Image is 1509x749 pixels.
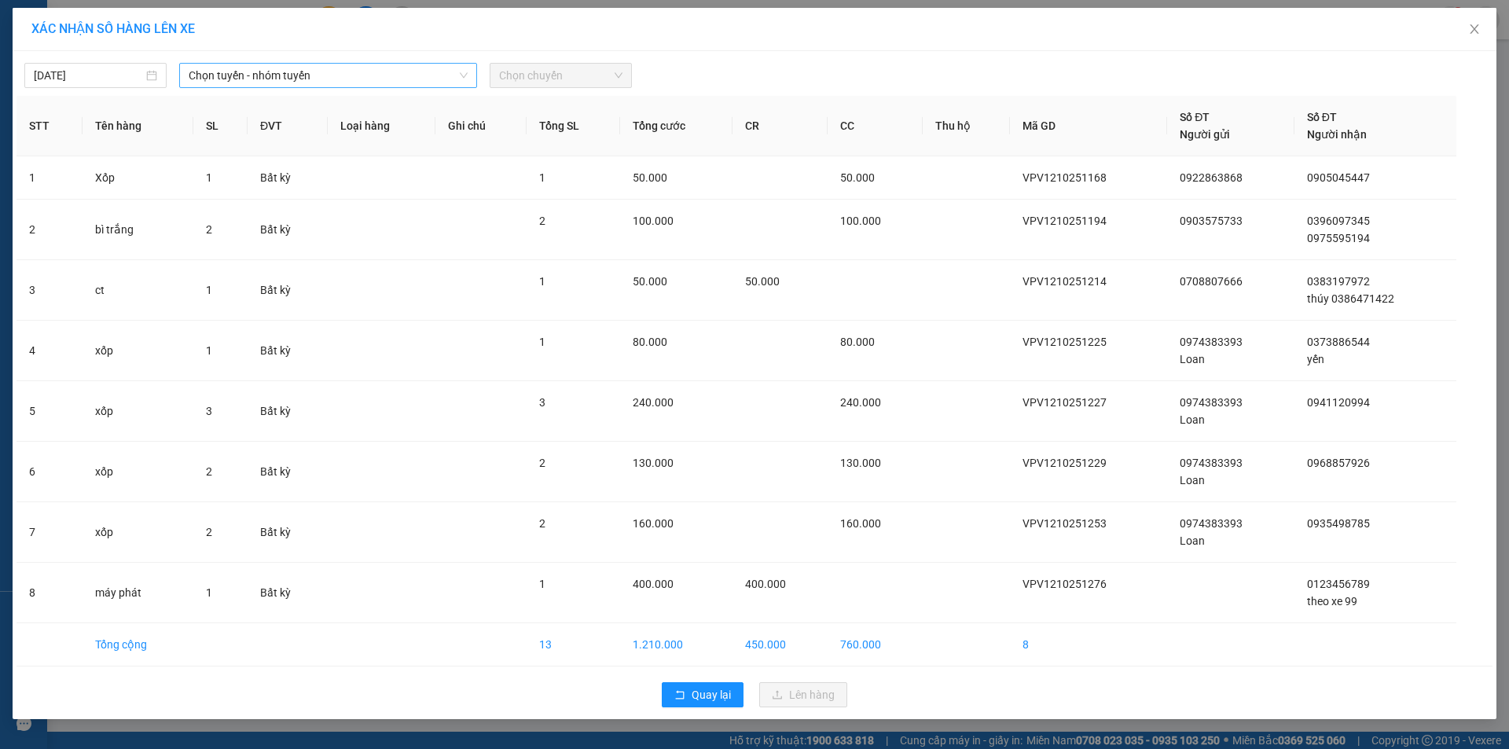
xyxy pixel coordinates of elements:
span: 50.000 [745,275,780,288]
span: 1 [206,284,212,296]
td: xốp [83,502,193,563]
span: 130.000 [840,457,881,469]
td: Xốp [83,156,193,200]
span: 1 [539,171,545,184]
span: 160.000 [633,517,674,530]
span: 80.000 [633,336,667,348]
td: 8 [1010,623,1167,666]
td: xốp [83,381,193,442]
input: 12/10/2025 [34,67,143,84]
button: Close [1452,8,1496,52]
span: VPV1210251168 [1023,171,1107,184]
span: 0905045447 [1307,171,1370,184]
th: Tên hàng [83,96,193,156]
span: 1 [206,171,212,184]
td: 450.000 [732,623,828,666]
th: Ghi chú [435,96,526,156]
span: 80.000 [840,336,875,348]
span: 400.000 [633,578,674,590]
td: Bất kỳ [248,563,328,623]
button: rollbackQuay lại [662,682,743,707]
span: yến [1307,353,1324,365]
span: theo xe 99 [1307,595,1357,608]
span: XÁC NHẬN SỐ HÀNG LÊN XE [31,21,195,36]
th: SL [193,96,248,156]
span: 0123456789 [1307,578,1370,590]
span: Người nhận [1307,128,1367,141]
td: 7 [17,502,83,563]
td: Tổng cộng [83,623,193,666]
td: Bất kỳ [248,200,328,260]
th: Thu hộ [923,96,1010,156]
span: 1 [206,586,212,599]
td: máy phát [83,563,193,623]
td: 2 [17,200,83,260]
span: 240.000 [840,396,881,409]
th: STT [17,96,83,156]
span: VPV1210251253 [1023,517,1107,530]
span: 0968857926 [1307,457,1370,469]
td: bì trắng [83,200,193,260]
th: Mã GD [1010,96,1167,156]
span: VPV1210251227 [1023,396,1107,409]
th: CC [828,96,923,156]
span: VPV1210251194 [1023,215,1107,227]
span: 3 [539,396,545,409]
span: VPV1210251276 [1023,578,1107,590]
td: 1 [17,156,83,200]
span: 3 [206,405,212,417]
span: 0974383393 [1180,517,1243,530]
td: 1.210.000 [620,623,732,666]
span: 0941120994 [1307,396,1370,409]
td: Bất kỳ [248,156,328,200]
td: 5 [17,381,83,442]
td: 8 [17,563,83,623]
span: 0383197972 [1307,275,1370,288]
span: 0974383393 [1180,396,1243,409]
span: 0974383393 [1180,457,1243,469]
td: xốp [83,321,193,381]
span: Số ĐT [1307,111,1337,123]
span: 0975595194 [1307,232,1370,244]
td: xốp [83,442,193,502]
td: Bất kỳ [248,260,328,321]
span: 0922863868 [1180,171,1243,184]
span: Loan [1180,474,1205,486]
span: Chọn chuyến [499,64,622,87]
span: 160.000 [840,517,881,530]
span: 0373886544 [1307,336,1370,348]
span: Quay lại [692,686,731,703]
span: 50.000 [633,171,667,184]
span: 50.000 [840,171,875,184]
span: 2 [206,465,212,478]
span: 2 [539,215,545,227]
span: Người gửi [1180,128,1230,141]
th: Tổng SL [527,96,621,156]
span: 130.000 [633,457,674,469]
span: 50.000 [633,275,667,288]
span: 1 [539,578,545,590]
th: Tổng cước [620,96,732,156]
span: Loan [1180,534,1205,547]
span: 0708807666 [1180,275,1243,288]
span: Loan [1180,413,1205,426]
span: 1 [206,344,212,357]
td: ct [83,260,193,321]
span: 2 [206,526,212,538]
span: 2 [539,457,545,469]
span: 1 [539,275,545,288]
span: down [459,71,468,80]
span: 100.000 [633,215,674,227]
td: 4 [17,321,83,381]
th: CR [732,96,828,156]
td: Bất kỳ [248,442,328,502]
th: ĐVT [248,96,328,156]
span: thúy 0386471422 [1307,292,1394,305]
span: VPV1210251225 [1023,336,1107,348]
span: Chọn tuyến - nhóm tuyến [189,64,468,87]
button: uploadLên hàng [759,682,847,707]
td: 3 [17,260,83,321]
span: close [1468,23,1481,35]
span: 100.000 [840,215,881,227]
span: Số ĐT [1180,111,1210,123]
